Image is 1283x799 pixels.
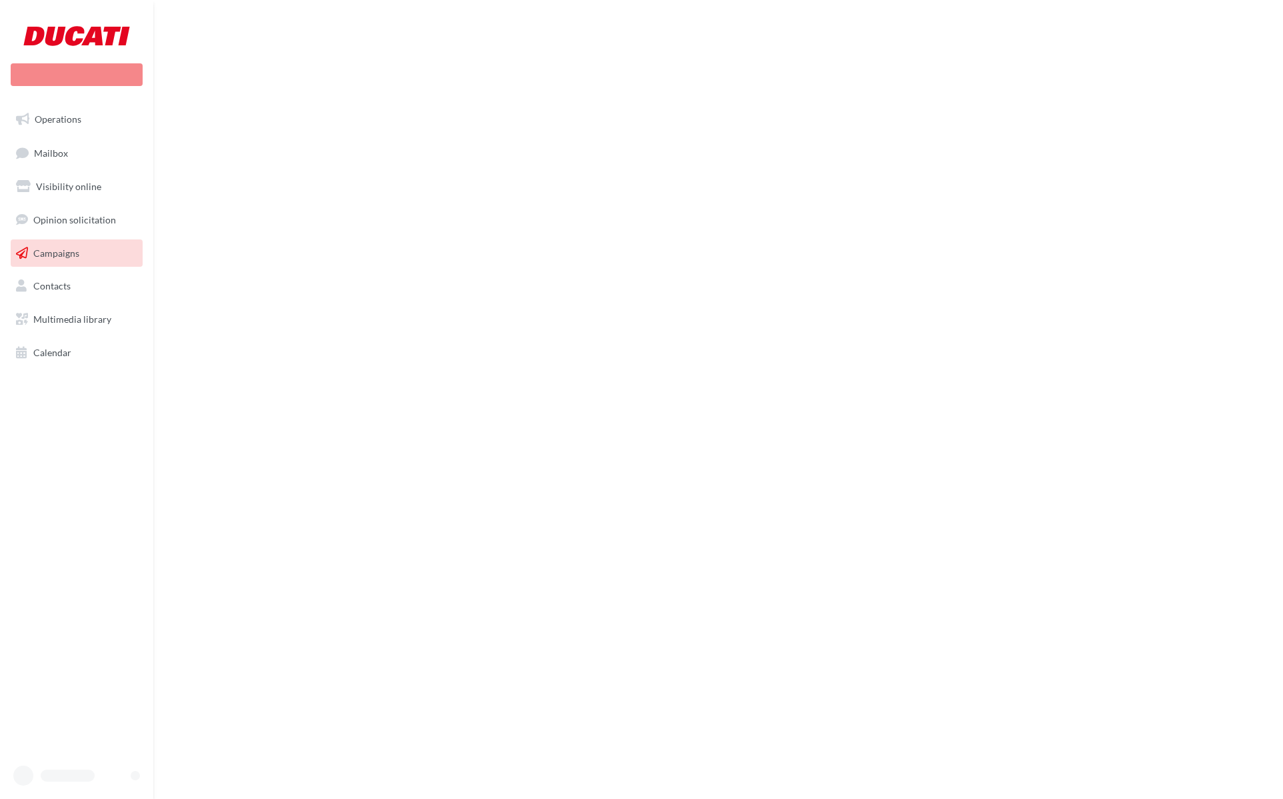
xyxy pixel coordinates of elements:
a: Calendar [8,339,145,367]
span: Campaigns [33,247,79,258]
span: Mailbox [34,147,68,158]
a: Opinion solicitation [8,206,145,234]
a: Contacts [8,272,145,300]
span: Multimedia library [33,313,111,325]
span: Operations [35,113,81,125]
a: Operations [8,105,145,133]
span: Contacts [33,280,71,291]
a: Campaigns [8,239,145,267]
span: Opinion solicitation [33,214,116,225]
span: Visibility online [36,181,101,192]
a: Visibility online [8,173,145,201]
a: Mailbox [8,139,145,167]
span: Calendar [33,347,71,358]
a: Multimedia library [8,305,145,333]
div: New campaign [11,63,143,86]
